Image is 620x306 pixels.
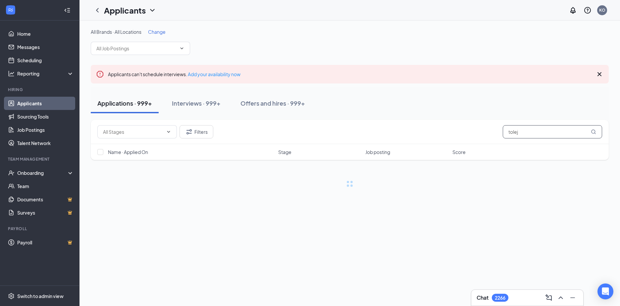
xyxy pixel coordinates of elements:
[8,293,15,299] svg: Settings
[17,136,74,150] a: Talent Network
[108,149,148,155] span: Name · Applied On
[584,6,592,14] svg: QuestionInfo
[597,283,613,299] div: Open Intercom Messenger
[569,6,577,14] svg: Notifications
[8,87,73,92] div: Hiring
[17,206,74,219] a: SurveysCrown
[365,149,390,155] span: Job posting
[17,179,74,193] a: Team
[93,6,101,14] svg: ChevronLeft
[91,29,141,35] span: All Brands · All Locations
[148,29,166,35] span: Change
[7,7,14,13] svg: WorkstreamLogo
[278,149,291,155] span: Stage
[148,6,156,14] svg: ChevronDown
[17,170,68,176] div: Onboarding
[17,54,74,67] a: Scheduling
[8,170,15,176] svg: UserCheck
[17,110,74,123] a: Sourcing Tools
[108,71,240,77] span: Applicants can't schedule interviews.
[555,292,566,303] button: ChevronUp
[543,292,554,303] button: ComposeMessage
[545,294,553,302] svg: ComposeMessage
[8,156,73,162] div: Team Management
[17,97,74,110] a: Applicants
[495,295,505,301] div: 2266
[477,294,489,301] h3: Chat
[166,129,171,134] svg: ChevronDown
[8,226,73,231] div: Payroll
[591,129,596,134] svg: MagnifyingGlass
[595,70,603,78] svg: Cross
[97,99,152,107] div: Applications · 999+
[240,99,305,107] div: Offers and hires · 999+
[185,128,193,136] svg: Filter
[17,123,74,136] a: Job Postings
[188,71,240,77] a: Add your availability now
[567,292,578,303] button: Minimize
[8,70,15,77] svg: Analysis
[180,125,213,138] button: Filter Filters
[172,99,221,107] div: Interviews · 999+
[599,7,605,13] div: KO
[17,236,74,249] a: PayrollCrown
[17,40,74,54] a: Messages
[17,27,74,40] a: Home
[17,193,74,206] a: DocumentsCrown
[557,294,565,302] svg: ChevronUp
[96,70,104,78] svg: Error
[17,293,64,299] div: Switch to admin view
[503,125,602,138] input: Search in applications
[96,45,177,52] input: All Job Postings
[569,294,577,302] svg: Minimize
[179,46,184,51] svg: ChevronDown
[452,149,466,155] span: Score
[17,70,74,77] div: Reporting
[103,128,163,135] input: All Stages
[104,5,146,16] h1: Applicants
[64,7,71,14] svg: Collapse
